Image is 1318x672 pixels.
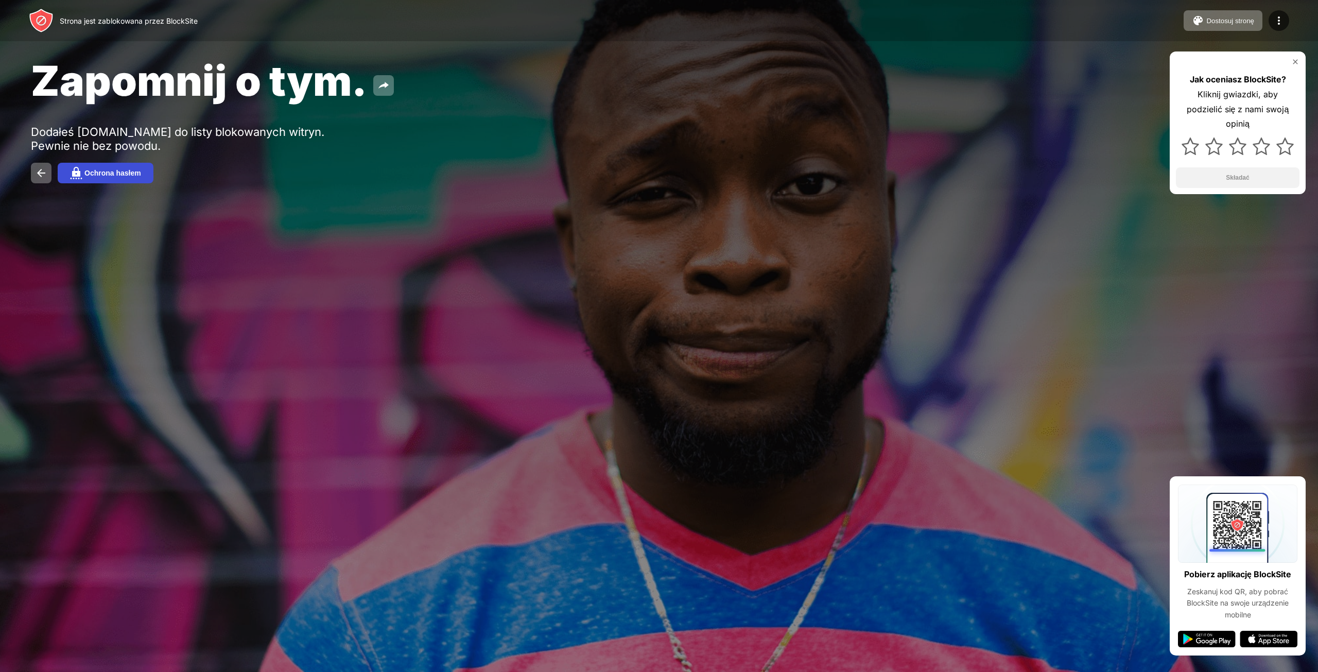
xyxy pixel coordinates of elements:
[1192,14,1204,27] img: pallet.svg
[1176,167,1299,188] button: Składać
[1240,631,1297,647] img: app-store.svg
[1253,137,1270,155] img: star.svg
[377,79,390,92] img: share.svg
[1187,89,1289,129] font: Kliknij gwiazdki, aby podzielić się z nami swoją opinią
[1205,137,1223,155] img: star.svg
[1178,485,1297,563] img: qrcode.svg
[35,167,47,179] img: back.svg
[70,167,82,179] img: password.svg
[1187,587,1289,619] font: Zeskanuj kod QR, aby pobrać BlockSite na swoje urządzenie mobilne
[29,8,54,33] img: header-logo.svg
[1276,137,1294,155] img: star.svg
[31,56,367,106] font: Zapomnij o tym.
[1229,137,1246,155] img: star.svg
[84,169,141,177] font: Ochrona hasłem
[1206,17,1254,25] font: Dostosuj stronę
[1184,569,1291,579] font: Pobierz aplikację BlockSite
[60,16,198,25] font: Strona jest zablokowana przez BlockSite
[1184,10,1262,31] button: Dostosuj stronę
[1190,74,1286,84] font: Jak oceniasz BlockSite?
[1182,137,1199,155] img: star.svg
[31,125,324,152] font: Dodałeś [DOMAIN_NAME] do listy blokowanych witryn. Pewnie nie bez powodu.
[1226,174,1249,181] font: Składać
[1178,631,1236,647] img: google-play.svg
[1291,58,1299,66] img: rate-us-close.svg
[58,163,153,183] button: Ochrona hasłem
[1273,14,1285,27] img: menu-icon.svg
